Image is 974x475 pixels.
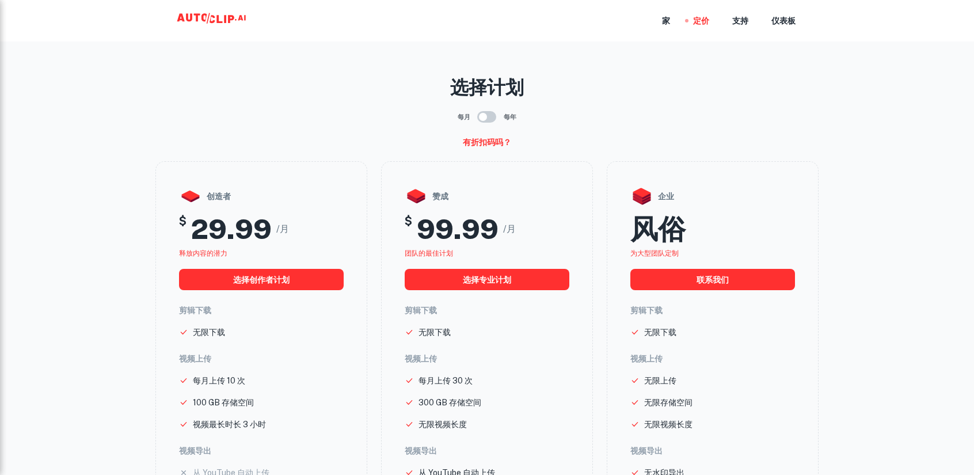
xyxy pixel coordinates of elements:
[418,398,481,407] font: 300 GB 存储空间
[193,328,225,337] font: 无限下载
[630,354,663,363] font: 视频上传
[179,354,211,363] font: 视频上传
[179,249,227,257] font: 释放内容的潜力
[276,223,289,234] font: /月
[207,192,231,201] font: 创造者
[662,17,670,26] font: 家
[233,275,290,284] font: 选择创作者计划
[458,132,516,152] button: 有折扣码吗？
[463,275,511,284] font: 选择专业计划
[179,214,187,228] font: $
[463,138,511,147] font: 有折扣码吗？
[179,306,211,315] font: 剪辑下载
[458,113,470,120] font: 每月
[405,354,437,363] font: 视频上传
[644,420,693,429] font: 无限视频长度
[193,376,245,385] font: 每月上传 10 次
[405,269,569,290] button: 选择专业计划
[405,446,437,455] font: 视频导出
[418,420,467,429] font: 无限视频长度
[504,113,516,120] font: 每年
[193,398,254,407] font: 100 GB 存储空间
[405,306,437,315] font: 剪辑下载
[405,214,412,228] font: $
[693,17,709,26] font: 定价
[697,275,729,284] font: 联系我们
[418,328,451,337] font: 无限下载
[630,306,663,315] font: 剪辑下载
[432,192,448,201] font: 赞成
[191,212,272,245] font: 29.99
[630,212,686,245] font: 风俗
[658,192,674,201] font: 企业
[179,269,344,290] button: 选择创作者计划
[179,446,211,455] font: 视频导出
[405,249,453,257] font: 团队的最佳计划
[418,376,473,385] font: 每月上传 30 次
[732,17,748,26] font: 支持
[771,17,796,26] font: 仪表板
[644,398,693,407] font: 无限存储空间
[630,269,795,290] button: 联系我们
[193,420,266,429] font: 视频最长时长 3 小时
[644,376,676,385] font: 无限上传
[630,249,679,257] font: 为大型团队定制
[417,212,499,245] font: 99.99
[630,446,663,455] font: 视频导出
[644,328,676,337] font: 无限下载
[450,77,524,98] font: 选择计划
[503,223,516,234] font: /月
